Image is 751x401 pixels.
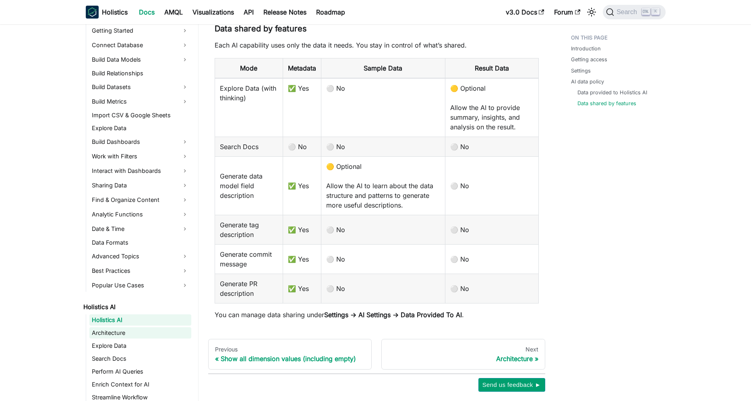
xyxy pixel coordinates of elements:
a: NextArchitecture [381,339,545,370]
button: Switch between dark and light mode (currently light mode) [585,6,598,19]
p: Each AI capability uses only the data it needs. You stay in control of what’s shared. [215,40,539,50]
a: Getting access [571,56,607,63]
span: Search [614,8,642,16]
a: Best Practices [89,264,191,277]
button: Send us feedback ► [478,378,545,392]
a: Explore Data [89,340,191,351]
td: ⚪ No [321,215,445,245]
span: Send us feedback ► [482,380,541,390]
td: Search Docs [215,137,283,157]
a: Build Dashboards [89,135,191,148]
button: Search (Ctrl+K) [603,5,665,19]
th: Mode [215,58,283,79]
div: Previous [215,346,365,353]
th: Result Data [445,58,538,79]
td: ⚪ No [445,274,538,303]
a: Explore Data [89,123,191,134]
td: Explore Data (with thinking) [215,78,283,137]
a: Release Notes [259,6,311,19]
td: ⚪ No [321,137,445,157]
div: Architecture [388,355,538,363]
a: Data shared by features [577,100,636,107]
td: 🟡 Optional Allow the AI to learn about the data structure and patterns to generate more useful de... [321,157,445,215]
td: ✅ Yes [283,274,321,303]
a: API [239,6,259,19]
a: Analytic Functions [89,208,191,221]
h3: Data shared by features [215,24,539,34]
td: Generate PR description [215,274,283,303]
td: ✅ Yes [283,215,321,245]
a: Connect Database [89,39,191,52]
a: Work with Filters [89,150,191,163]
td: ⚪ No [445,157,538,215]
a: Roadmap [311,6,350,19]
a: v3.0 Docs [501,6,549,19]
a: Date & Time [89,222,191,235]
a: Popular Use Cases [89,279,191,292]
nav: Docs pages [208,339,545,370]
a: Find & Organize Content [89,193,191,206]
a: Data provided to Holistics AI [577,89,647,96]
a: Search Docs [89,353,191,364]
td: ⚪ No [321,78,445,137]
td: ⚪ No [445,137,538,157]
td: 🟡 Optional Allow the AI to provide summary, insights, and analysis on the result. [445,78,538,137]
div: Show all dimension values (including empty) [215,355,365,363]
td: Generate commit message [215,245,283,274]
a: Perform AI Queries [89,366,191,377]
a: Architecture [89,327,191,339]
a: Import CSV & Google Sheets [89,110,191,121]
a: Forum [549,6,585,19]
a: Advanced Topics [89,250,191,263]
td: Generate tag description [215,215,283,245]
a: Holistics AI [89,314,191,326]
a: HolisticsHolistics [86,6,128,19]
a: Holistics AI [81,301,191,313]
a: Build Metrics [89,95,191,108]
a: Sharing Data [89,179,191,192]
a: Settings [571,67,591,75]
td: ⚪ No [445,215,538,245]
td: ⚪ No [445,245,538,274]
a: AI data policy [571,78,604,85]
a: Docs [134,6,159,19]
strong: Settings -> AI Settings -> Data Provided To AI [324,311,462,319]
a: Getting Started [89,24,191,37]
a: Data Formats [89,237,191,248]
img: Holistics [86,6,99,19]
a: PreviousShow all dimension values (including empty) [208,339,372,370]
td: ✅ Yes [283,78,321,137]
a: Build Datasets [89,81,191,93]
div: Next [388,346,538,353]
p: You can manage data sharing under . [215,310,539,320]
a: Build Data Models [89,53,191,66]
td: ✅ Yes [283,245,321,274]
a: Interact with Dashboards [89,164,191,177]
a: Build Relationships [89,68,191,79]
td: ⚪ No [321,274,445,303]
th: Metadata [283,58,321,79]
a: AMQL [159,6,188,19]
nav: Docs sidebar [78,24,199,401]
th: Sample Data [321,58,445,79]
td: ⚪ No [321,245,445,274]
td: ⚪ No [283,137,321,157]
a: Introduction [571,45,601,52]
b: Holistics [102,7,128,17]
a: Enrich Context for AI [89,379,191,390]
a: Visualizations [188,6,239,19]
td: Generate data model field description [215,157,283,215]
kbd: K [652,8,660,15]
td: ✅ Yes [283,157,321,215]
